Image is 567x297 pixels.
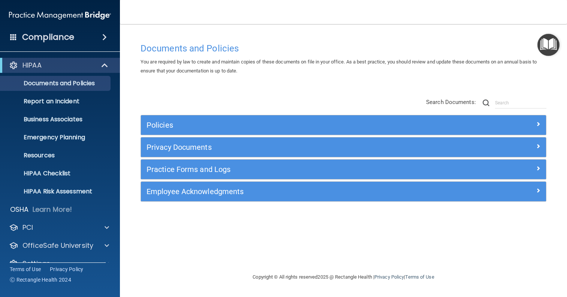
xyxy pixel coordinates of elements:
[5,98,107,105] p: Report an Incident
[22,32,74,42] h4: Compliance
[147,163,540,175] a: Practice Forms and Logs
[147,141,540,153] a: Privacy Documents
[10,276,71,283] span: Ⓒ Rectangle Health 2024
[495,97,546,109] input: Search
[5,134,107,141] p: Emergency Planning
[50,265,84,273] a: Privacy Policy
[5,116,107,123] p: Business Associates
[483,100,489,106] img: ic-search.3b580494.png
[5,188,107,195] p: HIPAA Risk Assessment
[147,165,439,173] h5: Practice Forms and Logs
[147,143,439,151] h5: Privacy Documents
[22,61,42,70] p: HIPAA
[147,119,540,131] a: Policies
[5,152,107,159] p: Resources
[33,205,72,214] p: Learn More!
[147,187,439,196] h5: Employee Acknowledgments
[22,223,33,232] p: PCI
[426,99,476,106] span: Search Documents:
[9,61,109,70] a: HIPAA
[141,59,537,74] span: You are required by law to create and maintain copies of these documents on file in your office. ...
[147,121,439,129] h5: Policies
[9,223,109,232] a: PCI
[5,170,107,177] p: HIPAA Checklist
[147,185,540,197] a: Employee Acknowledgments
[9,8,111,23] img: PMB logo
[374,274,404,280] a: Privacy Policy
[22,241,93,250] p: OfficeSafe University
[9,259,109,268] a: Settings
[10,265,41,273] a: Terms of Use
[405,274,434,280] a: Terms of Use
[537,34,560,56] button: Open Resource Center
[207,265,480,289] div: Copyright © All rights reserved 2025 @ Rectangle Health | |
[5,80,107,87] p: Documents and Policies
[9,241,109,250] a: OfficeSafe University
[10,205,29,214] p: OSHA
[22,259,50,268] p: Settings
[141,44,546,53] h4: Documents and Policies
